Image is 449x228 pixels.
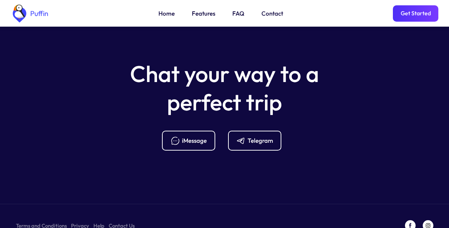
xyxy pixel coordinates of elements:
[158,9,175,18] a: Home
[248,137,273,145] div: Telegram
[261,9,283,18] a: Contact
[11,5,48,22] a: home
[232,9,244,18] a: FAQ
[118,60,331,116] h5: Chat your way to a perfect trip
[162,131,221,151] a: iMessage
[28,10,48,17] div: Puffin
[192,9,215,18] a: Features
[393,5,438,22] a: Get Started
[228,131,287,151] a: Telegram
[182,137,207,145] div: iMessage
